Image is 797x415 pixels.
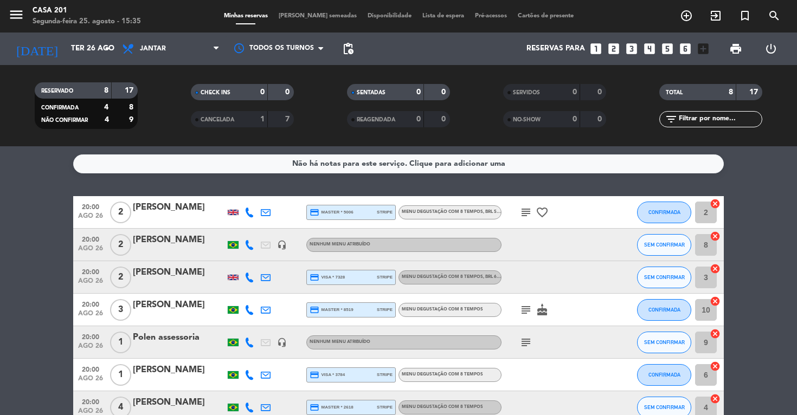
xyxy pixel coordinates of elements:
span: NO-SHOW [513,117,541,122]
strong: 0 [573,115,577,123]
i: looks_two [607,42,621,56]
strong: 4 [105,116,109,124]
span: Minhas reservas [218,13,273,19]
div: Não há notas para este serviço. Clique para adicionar uma [292,158,505,170]
span: CONFIRMADA [648,209,680,215]
span: visa * 3784 [310,370,345,380]
button: CONFIRMADA [637,364,691,386]
span: stripe [377,371,393,378]
span: Menu degustação com 8 tempos [402,210,502,214]
strong: 7 [285,115,292,123]
span: pending_actions [342,42,355,55]
div: Segunda-feira 25. agosto - 15:35 [33,16,141,27]
i: cancel [710,361,721,372]
strong: 0 [573,88,577,96]
span: Menu degustação com 8 tempos [402,307,483,312]
i: turned_in_not [738,9,751,22]
div: Casa 201 [33,5,141,16]
span: 20:00 [77,362,104,375]
span: 20:00 [77,232,104,245]
i: exit_to_app [709,9,722,22]
i: menu [8,7,24,23]
span: stripe [377,274,393,281]
span: CANCELADA [201,117,234,122]
span: REAGENDADA [357,117,395,122]
i: credit_card [310,370,319,380]
button: SEM CONFIRMAR [637,234,691,256]
span: SEM CONFIRMAR [644,339,685,345]
span: visa * 7328 [310,273,345,282]
span: Menu degustação com 8 tempos [402,372,483,377]
span: RESERVADO [41,88,73,94]
span: master * 8519 [310,305,353,315]
span: 3 [110,299,131,321]
span: ago 26 [77,245,104,257]
i: [DATE] [8,37,66,61]
span: 2 [110,267,131,288]
i: looks_one [589,42,603,56]
i: subject [519,336,532,349]
strong: 0 [597,88,604,96]
i: cancel [710,263,721,274]
span: 1 [110,332,131,353]
i: looks_5 [660,42,674,56]
span: , BRL 590 [483,210,502,214]
span: CONFIRMADA [648,372,680,378]
div: [PERSON_NAME] [133,395,225,410]
span: Jantar [140,45,166,53]
i: credit_card [310,305,319,315]
span: SEM CONFIRMAR [644,404,685,410]
strong: 0 [260,88,265,96]
span: 20:00 [77,200,104,212]
strong: 4 [104,103,108,111]
div: [PERSON_NAME] [133,265,225,280]
i: cancel [710,296,721,307]
span: SEM CONFIRMAR [644,274,685,280]
i: add_circle_outline [680,9,693,22]
span: [PERSON_NAME] semeadas [273,13,362,19]
span: Menu degustação com 8 tempos [402,405,483,409]
div: Polen assessoria [133,330,225,345]
i: add_box [696,42,710,56]
strong: 0 [416,115,421,123]
i: looks_6 [678,42,692,56]
span: master * 5006 [310,207,353,217]
span: ago 26 [77,277,104,290]
strong: 0 [597,115,604,123]
button: SEM CONFIRMAR [637,332,691,353]
i: cancel [710,231,721,242]
span: ago 26 [77,342,104,355]
i: cake [536,303,549,316]
i: credit_card [310,207,319,217]
span: stripe [377,209,393,216]
span: master * 2618 [310,403,353,412]
strong: 0 [285,88,292,96]
i: cancel [710,393,721,404]
span: SEM CONFIRMAR [644,242,685,248]
i: looks_4 [642,42,657,56]
i: favorite_border [536,206,549,219]
span: 20:00 [77,330,104,342]
span: SERVIDOS [513,90,540,95]
span: Lista de espera [417,13,470,19]
span: ago 26 [77,212,104,225]
span: SENTADAS [357,90,385,95]
strong: 9 [129,116,136,124]
i: cancel [710,328,721,339]
strong: 1 [260,115,265,123]
i: headset_mic [277,240,287,250]
span: ago 26 [77,310,104,322]
i: cancel [710,198,721,209]
span: CONFIRMADA [648,307,680,313]
input: Filtrar por nome... [678,113,762,125]
div: [PERSON_NAME] [133,200,225,215]
strong: 8 [104,87,108,94]
span: CHECK INS [201,90,230,95]
div: [PERSON_NAME] [133,233,225,247]
strong: 17 [749,88,760,96]
i: credit_card [310,273,319,282]
div: [PERSON_NAME] [133,363,225,377]
span: 2 [110,234,131,256]
span: Menu degustação com 8 tempos [402,275,502,279]
button: menu [8,7,24,27]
